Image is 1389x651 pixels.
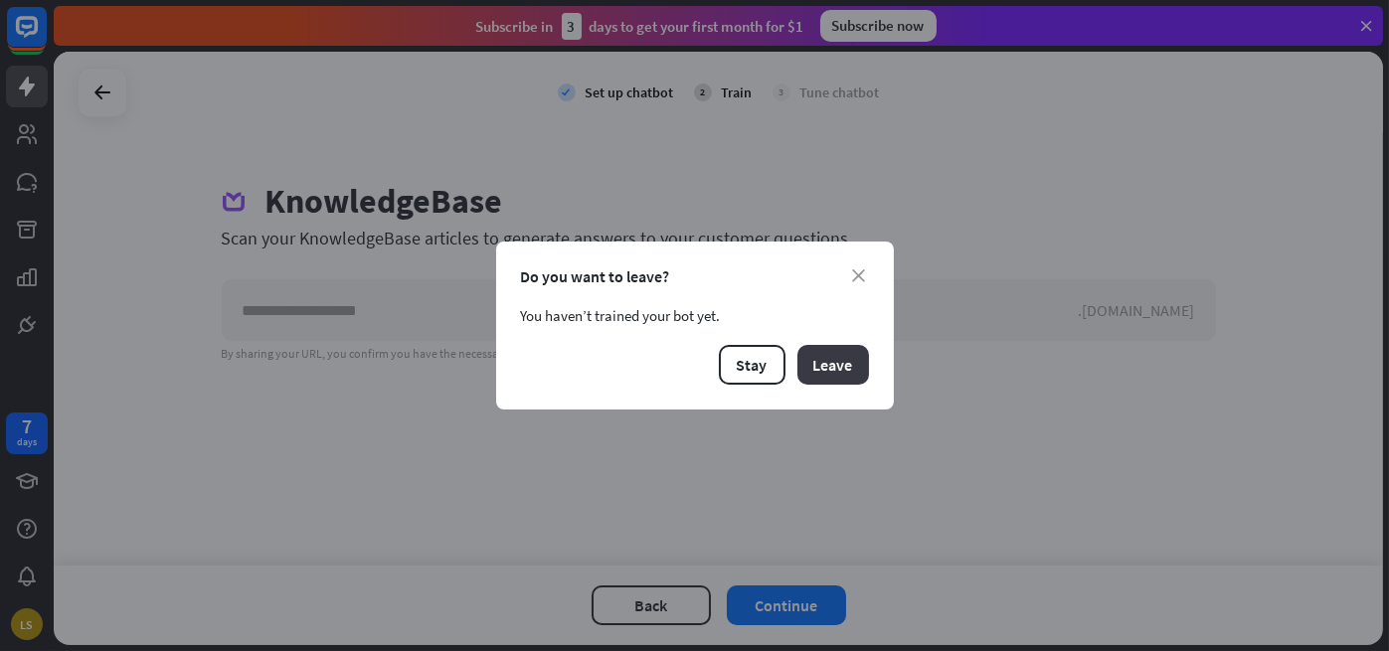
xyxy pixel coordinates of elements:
[797,345,869,385] button: Leave
[719,345,785,385] button: Stay
[521,266,869,286] div: Do you want to leave?
[521,306,869,325] div: You haven’t trained your bot yet.
[853,269,866,282] i: close
[16,8,76,68] button: Open LiveChat chat widget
